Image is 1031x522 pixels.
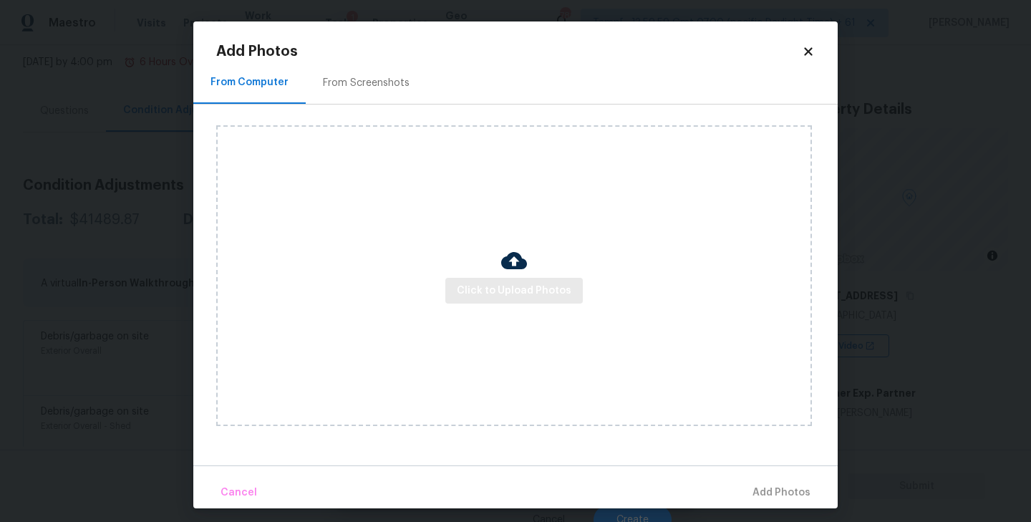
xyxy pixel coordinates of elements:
[221,484,257,502] span: Cancel
[216,44,802,59] h2: Add Photos
[215,478,263,508] button: Cancel
[210,75,289,90] div: From Computer
[445,278,583,304] button: Click to Upload Photos
[501,248,527,274] img: Cloud Upload Icon
[457,282,571,300] span: Click to Upload Photos
[323,76,410,90] div: From Screenshots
